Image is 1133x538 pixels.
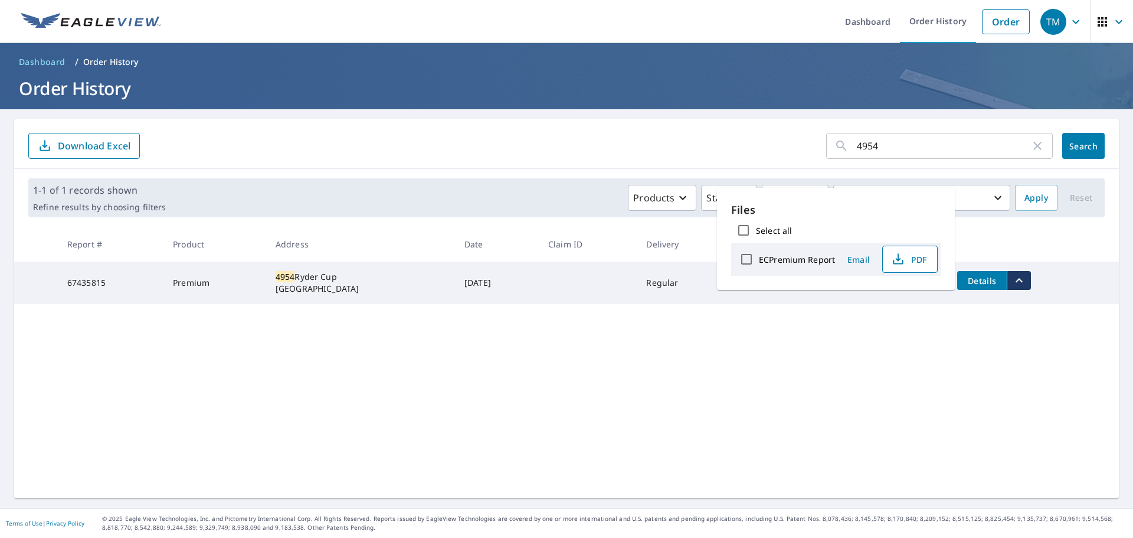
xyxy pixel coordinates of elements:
div: Ryder Cup [GEOGRAPHIC_DATA] [276,271,446,295]
button: Apply [1015,185,1057,211]
button: Download Excel [28,133,140,159]
p: Order History [83,56,139,68]
input: Address, Report #, Claim ID, etc. [857,129,1030,162]
p: © 2025 Eagle View Technologies, Inc. and Pictometry International Corp. All Rights Reserved. Repo... [102,514,1127,532]
th: Delivery [637,227,732,262]
mark: 4954 [276,271,295,282]
button: Last year [833,185,1010,211]
p: Refine results by choosing filters [33,202,166,213]
td: [DATE] [455,262,539,304]
th: Date [455,227,539,262]
button: detailsBtn-67435815 [957,271,1007,290]
label: ECPremium Report [759,254,835,265]
span: Details [964,275,1000,286]
a: Dashboard [14,53,70,71]
h1: Order History [14,76,1119,100]
p: Download Excel [58,139,130,152]
td: Premium [163,262,266,304]
th: Report # [58,227,163,262]
img: EV Logo [21,13,161,31]
button: filesDropdownBtn-67435815 [1007,271,1031,290]
p: 1-1 of 1 records shown [33,183,166,197]
p: | [6,520,84,527]
button: Email [840,250,877,269]
td: 67435815 [58,262,163,304]
span: Search [1072,141,1095,152]
nav: breadcrumb [14,53,1119,71]
th: Claim ID [539,227,637,262]
li: / [75,55,78,69]
button: Search [1062,133,1105,159]
p: Products [633,191,674,205]
a: Order [982,9,1030,34]
a: Privacy Policy [46,519,84,527]
th: Product [163,227,266,262]
th: Address [266,227,455,262]
a: Terms of Use [6,519,42,527]
span: Apply [1024,191,1048,206]
span: Email [844,254,873,265]
label: Select all [756,225,792,236]
p: Files [731,202,941,218]
span: PDF [890,252,928,266]
td: Regular [637,262,732,304]
button: Status [701,185,757,211]
p: Status [706,191,735,205]
button: Orgs [762,185,829,211]
button: PDF [882,246,938,273]
button: Products [628,185,696,211]
span: Dashboard [19,56,66,68]
div: TM [1040,9,1066,35]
